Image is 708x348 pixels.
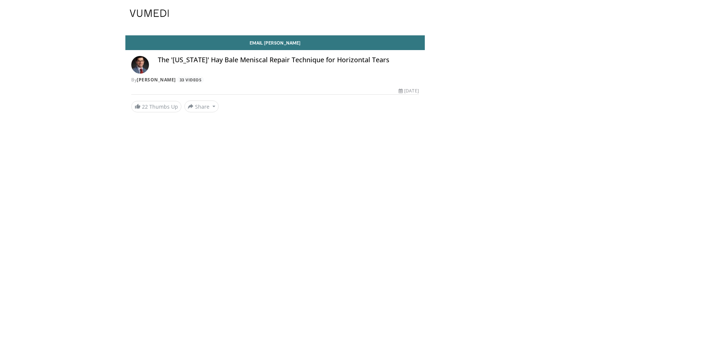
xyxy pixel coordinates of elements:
a: [PERSON_NAME] [137,77,176,83]
div: By [131,77,419,83]
img: VuMedi Logo [130,10,169,17]
span: 22 [142,103,148,110]
h4: The '[US_STATE]' Hay Bale Meniscal Repair Technique for Horizontal Tears [158,56,419,64]
div: [DATE] [399,88,419,94]
img: Avatar [131,56,149,74]
button: Share [184,101,219,112]
a: Email [PERSON_NAME] [125,35,425,50]
a: 22 Thumbs Up [131,101,181,112]
a: 33 Videos [177,77,204,83]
